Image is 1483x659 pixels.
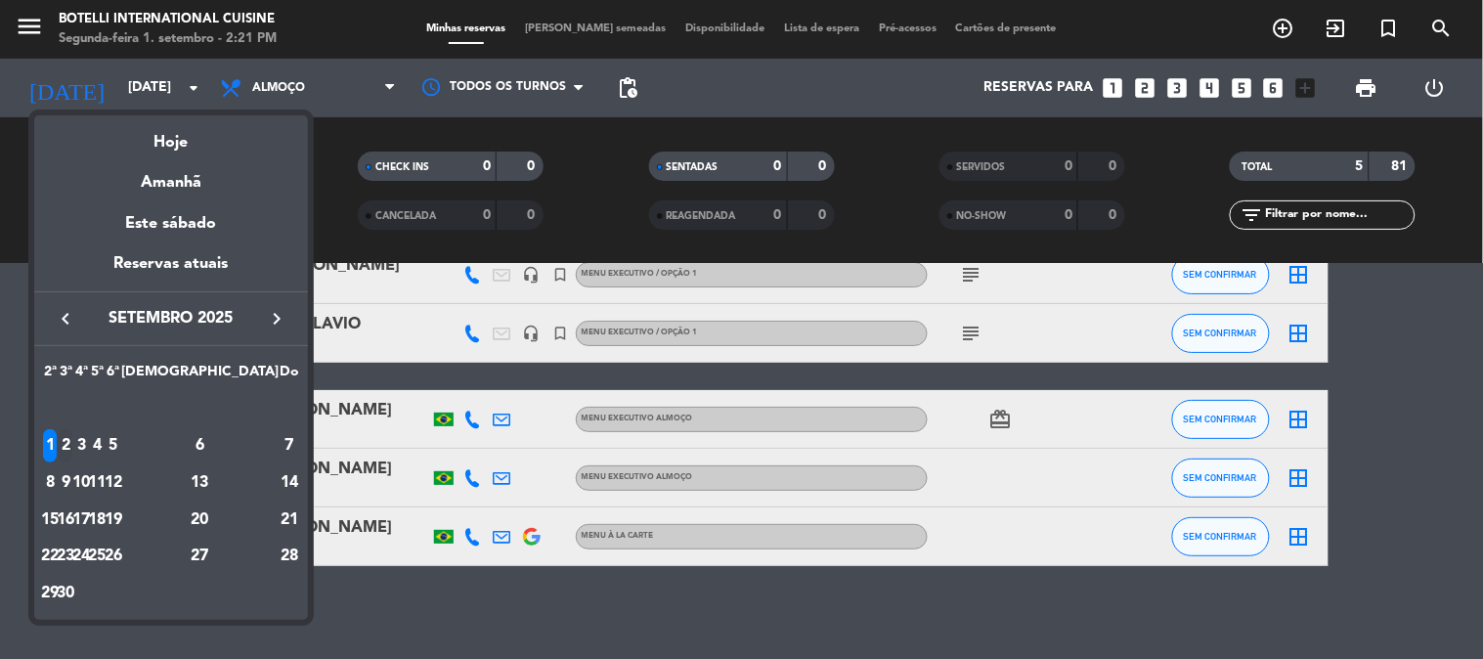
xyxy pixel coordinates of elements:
div: 22 [43,540,58,573]
div: 20 [129,504,271,537]
td: 24 de setembro de 2025 [73,538,89,575]
i: keyboard_arrow_right [265,307,288,330]
div: 18 [90,504,105,537]
td: 25 de setembro de 2025 [89,538,105,575]
i: keyboard_arrow_left [54,307,77,330]
div: 10 [74,466,89,500]
td: 12 de setembro de 2025 [106,464,121,502]
div: 9 [59,466,73,500]
div: 2 [59,429,73,462]
td: 2 de setembro de 2025 [58,427,73,464]
div: 23 [59,540,73,573]
div: 7 [280,429,299,462]
div: Hoje [34,115,308,155]
div: 1 [43,429,58,462]
td: 1 de setembro de 2025 [42,427,58,464]
button: keyboard_arrow_right [259,306,294,331]
td: 23 de setembro de 2025 [58,538,73,575]
td: 18 de setembro de 2025 [89,502,105,539]
div: 15 [43,504,58,537]
td: 10 de setembro de 2025 [73,464,89,502]
td: 19 de setembro de 2025 [106,502,121,539]
div: 13 [129,466,271,500]
td: 22 de setembro de 2025 [42,538,58,575]
div: 16 [59,504,73,537]
td: 8 de setembro de 2025 [42,464,58,502]
th: Sexta-feira [106,361,121,391]
td: 14 de setembro de 2025 [279,464,300,502]
th: Segunda-feira [42,361,58,391]
th: Terça-feira [58,361,73,391]
div: 4 [90,429,105,462]
td: 17 de setembro de 2025 [73,502,89,539]
td: 5 de setembro de 2025 [106,427,121,464]
th: Quinta-feira [89,361,105,391]
td: 4 de setembro de 2025 [89,427,105,464]
th: Domingo [279,361,300,391]
td: 20 de setembro de 2025 [121,502,279,539]
td: 15 de setembro de 2025 [42,502,58,539]
div: 19 [106,504,120,537]
td: 29 de setembro de 2025 [42,575,58,612]
div: 5 [106,429,120,462]
div: 25 [90,540,105,573]
div: 8 [43,466,58,500]
div: 12 [106,466,120,500]
td: SET [42,391,300,428]
div: 29 [43,577,58,610]
div: 6 [129,429,271,462]
td: 28 de setembro de 2025 [279,538,300,575]
td: 27 de setembro de 2025 [121,538,279,575]
div: 28 [280,540,299,573]
span: setembro 2025 [83,306,259,331]
th: Quarta-feira [73,361,89,391]
td: 9 de setembro de 2025 [58,464,73,502]
div: 17 [74,504,89,537]
td: 21 de setembro de 2025 [279,502,300,539]
td: 7 de setembro de 2025 [279,427,300,464]
div: 26 [106,540,120,573]
div: 21 [280,504,299,537]
button: keyboard_arrow_left [48,306,83,331]
div: 24 [74,540,89,573]
td: 6 de setembro de 2025 [121,427,279,464]
div: Este sábado [34,197,308,251]
div: Amanhã [34,155,308,196]
td: 30 de setembro de 2025 [58,575,73,612]
div: 30 [59,577,73,610]
div: 14 [280,466,299,500]
td: 13 de setembro de 2025 [121,464,279,502]
div: Reservas atuais [34,251,308,291]
td: 11 de setembro de 2025 [89,464,105,502]
td: 16 de setembro de 2025 [58,502,73,539]
td: 3 de setembro de 2025 [73,427,89,464]
div: 11 [90,466,105,500]
th: Sábado [121,361,279,391]
div: 3 [74,429,89,462]
td: 26 de setembro de 2025 [106,538,121,575]
div: 27 [129,540,271,573]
